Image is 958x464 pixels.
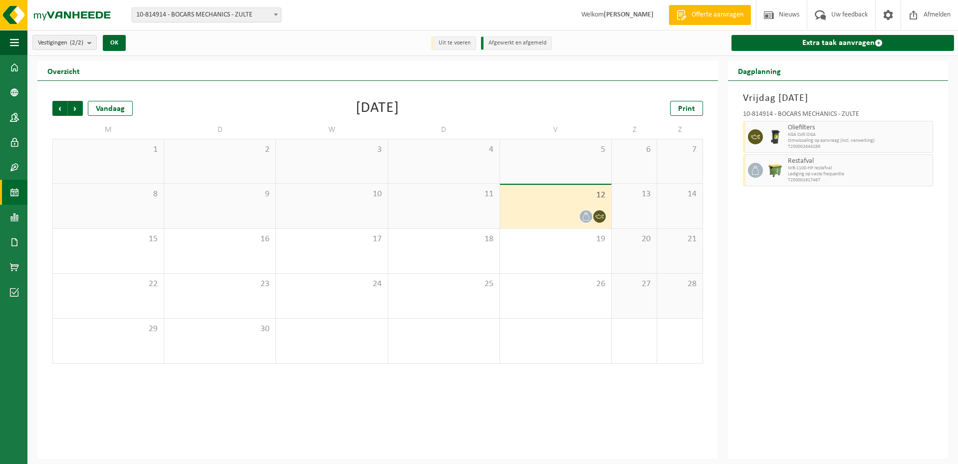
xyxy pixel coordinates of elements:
[604,11,654,18] strong: [PERSON_NAME]
[662,144,697,155] span: 7
[164,121,276,139] td: D
[500,121,612,139] td: V
[281,144,382,155] span: 3
[58,279,159,290] span: 22
[505,279,606,290] span: 26
[689,10,746,20] span: Offerte aanvragen
[662,279,697,290] span: 28
[669,5,751,25] a: Offerte aanvragen
[393,279,494,290] span: 25
[52,101,67,116] span: Vorige
[88,101,133,116] div: Vandaag
[276,121,388,139] td: W
[481,36,552,50] li: Afgewerkt en afgemeld
[662,189,697,200] span: 14
[662,234,697,245] span: 21
[617,144,652,155] span: 6
[38,35,83,50] span: Vestigingen
[617,189,652,200] span: 13
[431,36,476,50] li: Uit te voeren
[70,39,83,46] count: (2/2)
[612,121,657,139] td: Z
[281,189,382,200] span: 10
[617,234,652,245] span: 20
[393,189,494,200] span: 11
[58,144,159,155] span: 1
[169,234,270,245] span: 16
[356,101,399,116] div: [DATE]
[728,61,791,80] h2: Dagplanning
[788,177,930,183] span: T250001917467
[617,279,652,290] span: 27
[37,61,90,80] h2: Overzicht
[670,101,703,116] a: Print
[678,105,695,113] span: Print
[788,124,930,132] span: Oliefilters
[32,35,97,50] button: Vestigingen(2/2)
[52,121,164,139] td: M
[768,129,783,144] img: WB-0240-HPE-BK-01
[281,279,382,290] span: 24
[505,144,606,155] span: 5
[505,190,606,201] span: 12
[788,138,930,144] span: Omwisseling op aanvraag (incl. verwerking)
[788,144,930,150] span: T250002644289
[58,324,159,335] span: 29
[169,279,270,290] span: 23
[788,165,930,171] span: WB-1100-HP restafval
[768,163,783,178] img: WB-1100-HPE-GN-50
[743,111,933,121] div: 10-814914 - BOCARS MECHANICS - ZULTE
[132,7,281,22] span: 10-814914 - BOCARS MECHANICS - ZULTE
[788,157,930,165] span: Restafval
[657,121,703,139] td: Z
[169,189,270,200] span: 9
[788,171,930,177] span: Lediging op vaste frequentie
[393,144,494,155] span: 4
[132,8,281,22] span: 10-814914 - BOCARS MECHANICS - ZULTE
[58,234,159,245] span: 15
[169,324,270,335] span: 30
[731,35,954,51] a: Extra taak aanvragen
[169,144,270,155] span: 2
[743,91,933,106] h3: Vrijdag [DATE]
[388,121,500,139] td: D
[393,234,494,245] span: 18
[281,234,382,245] span: 17
[103,35,126,51] button: OK
[788,132,930,138] span: KGA Colli OGA
[68,101,83,116] span: Volgende
[505,234,606,245] span: 19
[58,189,159,200] span: 8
